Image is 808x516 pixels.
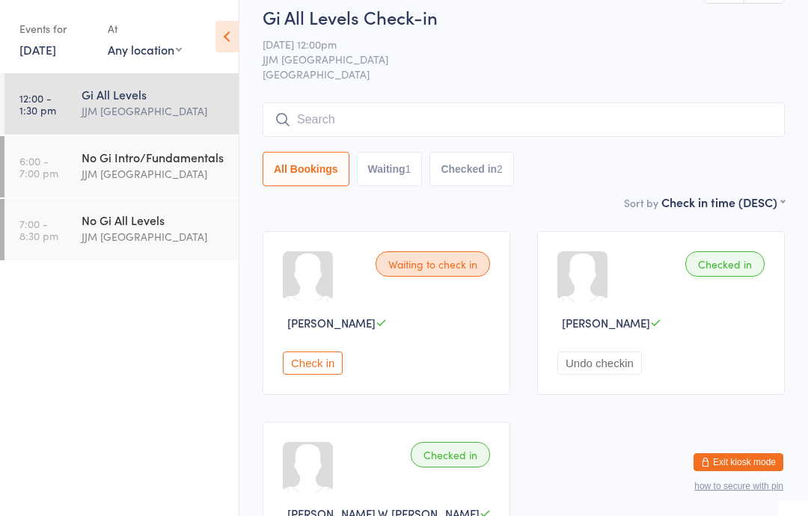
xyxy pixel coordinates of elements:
[263,37,762,52] span: [DATE] 12:00pm
[263,152,349,186] button: All Bookings
[263,52,762,67] span: JJM [GEOGRAPHIC_DATA]
[19,16,93,41] div: Events for
[263,67,785,82] span: [GEOGRAPHIC_DATA]
[287,315,376,331] span: [PERSON_NAME]
[4,73,239,135] a: 12:00 -1:30 pmGi All LevelsJJM [GEOGRAPHIC_DATA]
[429,152,514,186] button: Checked in2
[108,41,182,58] div: Any location
[562,315,650,331] span: [PERSON_NAME]
[19,92,56,116] time: 12:00 - 1:30 pm
[497,163,503,175] div: 2
[411,442,490,467] div: Checked in
[4,199,239,260] a: 7:00 -8:30 pmNo Gi All LevelsJJM [GEOGRAPHIC_DATA]
[82,228,226,245] div: JJM [GEOGRAPHIC_DATA]
[19,155,58,179] time: 6:00 - 7:00 pm
[82,102,226,120] div: JJM [GEOGRAPHIC_DATA]
[82,86,226,102] div: Gi All Levels
[624,195,658,210] label: Sort by
[405,163,411,175] div: 1
[661,194,785,210] div: Check in time (DESC)
[108,16,182,41] div: At
[357,152,423,186] button: Waiting1
[694,481,783,491] button: how to secure with pin
[4,136,239,197] a: 6:00 -7:00 pmNo Gi Intro/FundamentalsJJM [GEOGRAPHIC_DATA]
[263,102,785,137] input: Search
[263,4,785,29] h2: Gi All Levels Check-in
[694,453,783,471] button: Exit kiosk mode
[82,165,226,182] div: JJM [GEOGRAPHIC_DATA]
[19,218,58,242] time: 7:00 - 8:30 pm
[376,251,490,277] div: Waiting to check in
[685,251,765,277] div: Checked in
[557,351,642,375] button: Undo checkin
[283,351,343,375] button: Check in
[19,41,56,58] a: [DATE]
[82,212,226,228] div: No Gi All Levels
[82,149,226,165] div: No Gi Intro/Fundamentals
